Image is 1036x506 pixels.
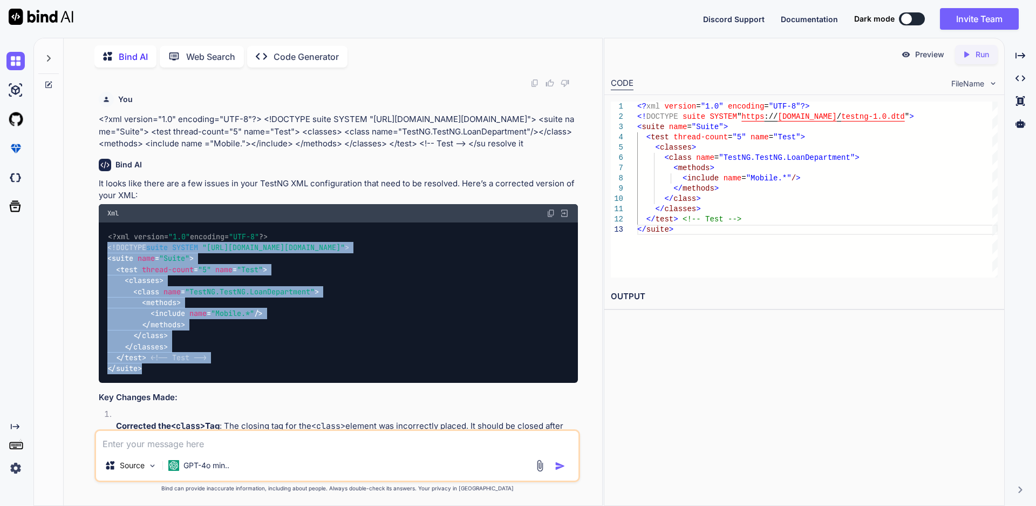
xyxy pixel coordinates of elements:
[696,102,700,111] span: =
[311,421,345,431] code: <class>
[119,50,148,63] p: Bind AI
[211,309,254,319] span: "Mobile.*"
[611,184,623,194] div: 9
[669,123,687,131] span: name
[133,287,319,296] span: < = >
[768,102,809,111] span: "UTF-8"?>
[168,232,190,241] span: "1.0"
[637,102,646,111] span: <?
[664,194,673,203] span: </
[611,153,623,163] div: 6
[646,102,659,111] span: xml
[611,173,623,184] div: 8
[703,14,765,25] button: Discord Support
[120,265,138,274] span: test
[534,460,546,472] img: attachment
[118,94,133,105] h6: You
[129,276,159,286] span: classes
[555,461,565,471] img: icon
[116,420,578,444] p: : The closing tag for the element was incorrectly placed. It should be closed after the section.
[719,153,859,162] span: "TestNG.TestNG.LoanDepartment">
[146,298,176,307] span: methods
[142,265,194,274] span: thread-count
[108,232,268,241] span: <?xml version= encoding= ?>
[183,460,229,471] p: GPT-4o min..
[901,50,911,59] img: preview
[120,460,145,471] p: Source
[116,364,138,374] span: suite
[186,50,235,63] p: Web Search
[646,225,669,234] span: suite
[274,50,339,63] p: Code Generator
[202,242,345,252] span: "[URL][DOMAIN_NAME][DOMAIN_NAME]"
[142,320,185,329] span: </ >
[781,14,838,25] button: Documentation
[611,204,623,214] div: 11
[773,133,805,141] span: "Test">
[637,123,642,131] span: <
[9,9,73,25] img: Bind AI
[125,342,168,352] span: </ >
[664,102,696,111] span: version
[660,143,692,152] span: classes
[142,330,163,340] span: class
[611,214,623,225] div: 12
[764,112,778,121] span: ://
[714,184,718,193] span: >
[741,112,764,121] span: https
[151,320,181,329] span: methods
[696,205,700,213] span: >
[6,52,25,70] img: chat
[171,421,205,431] code: <class>
[99,178,578,202] p: It looks like there are a few issues in your TestNG XML configuration that need to be resolved. H...
[673,164,678,172] span: <
[768,133,773,141] span: =
[854,14,895,24] span: Dark mode
[125,276,163,286] span: < >
[168,460,179,471] img: GPT-4o mini
[99,113,578,150] p: <?xml version="1.0" encoding="UTF-8"?> <!DOCTYPE suite SYSTEM "[URL][DOMAIN_NAME][DOMAIN_NAME]"> ...
[107,364,142,374] span: </ >
[951,78,984,89] span: FileName
[836,112,841,121] span: /
[561,79,569,87] img: dislike
[696,153,714,162] span: name
[691,123,727,131] span: "Suite">
[683,184,714,193] span: methods
[728,102,764,111] span: encoding
[94,484,580,492] p: Bind can provide inaccurate information, including about people. Always double-check its answers....
[6,459,25,477] img: settings
[133,342,163,352] span: classes
[710,164,714,172] span: >
[6,110,25,129] img: githubLight
[159,254,189,264] span: "Suite"
[116,421,220,431] strong: Corrected the Tag
[673,215,678,224] span: >
[229,232,259,241] span: "UTF-8"
[642,123,664,131] span: suite
[107,209,119,218] span: Xml
[115,159,142,170] h6: Bind AI
[547,209,555,218] img: copy
[732,133,746,141] span: "5"
[714,153,719,162] span: =
[678,164,710,172] span: methods
[796,174,800,183] span: >
[6,139,25,158] img: premium
[646,112,678,121] span: DOCTYPE
[163,287,181,296] span: name
[611,225,623,235] div: 13
[687,174,719,183] span: include
[6,81,25,99] img: ai-studio
[142,298,181,307] span: < >
[669,153,691,162] span: class
[655,143,659,152] span: <
[116,265,267,274] span: < = = >
[546,79,554,87] img: like
[133,330,168,340] span: </ >
[611,163,623,173] div: 7
[172,242,198,252] span: SYSTEM
[737,112,741,121] span: "
[781,15,838,24] span: Documentation
[646,133,650,141] span: <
